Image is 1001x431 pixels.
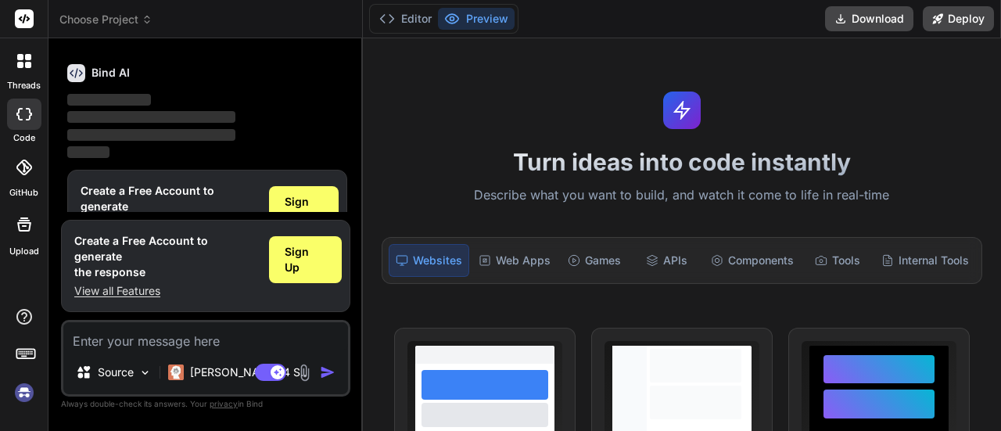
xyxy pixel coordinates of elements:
label: GitHub [9,186,38,199]
img: Claude 4 Sonnet [168,365,184,380]
p: Always double-check its answers. Your in Bind [61,397,350,411]
span: privacy [210,399,238,408]
span: ‌ [67,129,235,141]
span: ‌ [67,94,151,106]
p: [PERSON_NAME] 4 S.. [190,365,307,380]
div: Games [560,244,629,277]
h1: Turn ideas into code instantly [372,148,992,176]
button: Editor [373,8,438,30]
p: Describe what you want to build, and watch it come to life in real-time [372,185,992,206]
div: Components [705,244,800,277]
span: ‌ [67,111,235,123]
img: Pick Models [138,366,152,379]
h6: Bind AI [91,65,130,81]
h1: Create a Free Account to generate the response [81,183,257,230]
span: Sign Up [285,244,326,275]
img: attachment [296,364,314,382]
div: Websites [389,244,469,277]
p: View all Features [74,283,257,299]
label: code [13,131,35,145]
p: Source [98,365,134,380]
div: APIs [632,244,701,277]
button: Deploy [923,6,994,31]
span: Sign Up [285,194,323,225]
label: Upload [9,245,39,258]
div: Internal Tools [875,244,975,277]
div: Tools [803,244,872,277]
div: Web Apps [472,244,557,277]
h1: Create a Free Account to generate the response [74,233,257,280]
button: Preview [438,8,515,30]
span: ‌ [67,146,109,158]
img: icon [320,365,335,380]
button: Download [825,6,913,31]
img: signin [11,379,38,406]
span: Choose Project [59,12,152,27]
label: threads [7,79,41,92]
